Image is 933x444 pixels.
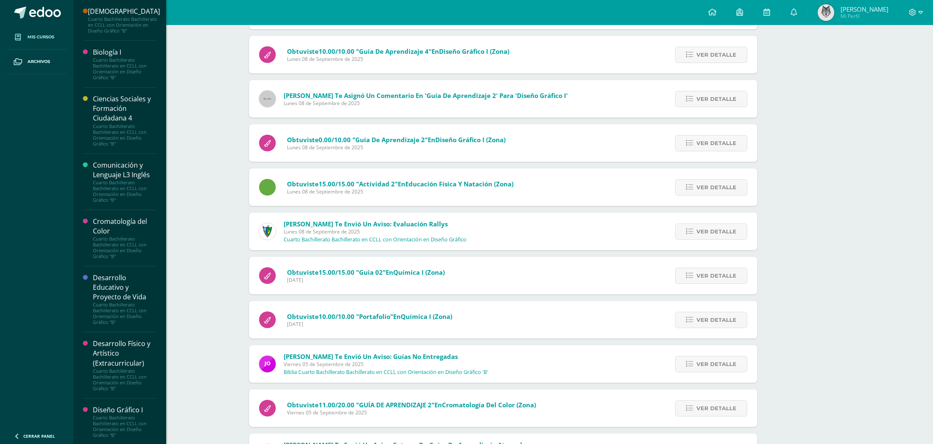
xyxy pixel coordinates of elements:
[27,58,50,65] span: Archivos
[93,273,156,325] a: Desarrollo Educativo y Proyecto de VidaCuarto Bachillerato Bachillerato en CCLL con Orientación e...
[284,228,466,235] span: Lunes 08 de Septiembre de 2025
[259,223,276,240] img: 9f174a157161b4ddbe12118a61fed988.png
[93,415,156,438] div: Cuarto Bachillerato Bachillerato en CCLL con Orientación en Diseño Gráfico "B"
[356,47,432,55] span: "Guia de aprendizaje 4"
[287,321,452,328] span: [DATE]
[93,161,156,203] a: Comunicación y Lenguaje L3 InglésCuarto Bachillerato Bachillerato en CCLL con Orientación en Dise...
[284,100,568,107] span: Lunes 08 de Septiembre de 2025
[356,180,398,188] span: "Actividad 2"
[319,268,354,276] span: 15.00/15.00
[319,135,351,144] span: 0.00/10.00
[696,401,736,416] span: Ver detalle
[696,180,736,195] span: Ver detalle
[284,236,466,243] p: Cuarto Bachillerato Bachillerato en CCLL con Orientación en Diseño Gráfico
[88,7,160,16] div: [DEMOGRAPHIC_DATA]
[284,369,488,376] p: Biblia Cuarto Bachillerato Bachillerato en CCLL con Orientación en Diseño Gráfico 'B'
[93,217,156,236] div: Cromatología del Color
[93,94,156,123] div: Ciencias Sociales y Formación Ciudadana 4
[93,180,156,203] div: Cuarto Bachillerato Bachillerato en CCLL con Orientación en Diseño Gráfico "B"
[401,312,452,321] span: Química I (Zona)
[319,180,354,188] span: 15.00/15.00
[841,5,888,13] span: [PERSON_NAME]
[93,302,156,325] div: Cuarto Bachillerato Bachillerato en CCLL con Orientación en Diseño Gráfico "B"
[93,236,156,259] div: Cuarto Bachillerato Bachillerato en CCLL con Orientación en Diseño Gráfico "B"
[352,135,428,144] span: "Guía de aprendizaje 2"
[284,352,458,361] span: [PERSON_NAME] te envió un aviso: Guías no entregadas
[27,34,54,40] span: Mis cursos
[93,368,156,391] div: Cuarto Bachillerato Bachillerato en CCLL con Orientación en Diseño Gráfico "B"
[435,135,506,144] span: Diseño Gráfico I (Zona)
[93,94,156,146] a: Ciencias Sociales y Formación Ciudadana 4Cuarto Bachillerato Bachillerato en CCLL con Orientación...
[93,48,156,57] div: Biología I
[356,312,393,321] span: "Portafolio"
[284,361,488,368] span: Viernes 05 de Septiembre de 2025
[696,268,736,283] span: Ver detalle
[287,47,509,55] span: Obtuviste en
[818,4,834,21] img: c9f0ce6764846f1623a9016c00060552.png
[93,405,156,438] a: Diseño Gráfico ICuarto Bachillerato Bachillerato en CCLL con Orientación en Diseño Gráfico "B"
[93,57,156,80] div: Cuarto Bachillerato Bachillerato en CCLL con Orientación en Diseño Gráfico "B"
[841,13,888,20] span: Mi Perfil
[319,401,354,409] span: 11.00/20.00
[319,47,354,55] span: 10.00/10.00
[356,268,386,276] span: "Guia 02"
[23,433,55,439] span: Cerrar panel
[284,220,448,228] span: [PERSON_NAME] te envió un aviso: Evaluación Rallys
[93,339,156,391] a: Desarrollo Físico y Artístico (Extracurricular)Cuarto Bachillerato Bachillerato en CCLL con Orien...
[287,268,445,276] span: Obtuviste en
[88,7,160,34] a: [DEMOGRAPHIC_DATA]Cuarto Bachillerato Bachillerato en CCLL con Orientación en Diseño Gráfico "B"
[356,401,434,409] span: "GUÍA DE APRENDIZAJE 2"
[696,91,736,107] span: Ver detalle
[93,161,156,180] div: Comunicación y Lenguaje L3 Inglés
[393,268,445,276] span: Química I (Zona)
[287,180,514,188] span: Obtuviste en
[287,188,514,195] span: Lunes 08 de Septiembre de 2025
[696,135,736,151] span: Ver detalle
[287,135,506,144] span: Obtuviste en
[319,312,354,321] span: 10.00/10.00
[284,91,568,100] span: [PERSON_NAME] te asignó un comentario en 'Guía de aprendizaje 2' para 'Diseño Gráfico I'
[93,405,156,415] div: Diseño Gráfico I
[7,50,67,74] a: Archivos
[696,312,736,328] span: Ver detalle
[7,25,67,50] a: Mis cursos
[93,339,156,368] div: Desarrollo Físico y Artístico (Extracurricular)
[287,401,536,409] span: Obtuviste en
[259,356,276,372] img: 6614adf7432e56e5c9e182f11abb21f1.png
[287,276,445,283] span: [DATE]
[287,55,509,63] span: Lunes 08 de Septiembre de 2025
[287,409,536,416] span: Viernes 05 de Septiembre de 2025
[696,224,736,239] span: Ver detalle
[93,273,156,302] div: Desarrollo Educativo y Proyecto de Vida
[696,356,736,372] span: Ver detalle
[405,180,514,188] span: Educación Física y Natación (Zona)
[442,401,536,409] span: Cromatología del Color (Zona)
[287,144,506,151] span: Lunes 08 de Septiembre de 2025
[88,16,160,34] div: Cuarto Bachillerato Bachillerato en CCLL con Orientación en Diseño Gráfico "B"
[259,90,276,107] img: 60x60
[93,123,156,147] div: Cuarto Bachillerato Bachillerato en CCLL con Orientación en Diseño Gráfico "B"
[93,217,156,259] a: Cromatología del ColorCuarto Bachillerato Bachillerato en CCLL con Orientación en Diseño Gráfico "B"
[696,47,736,63] span: Ver detalle
[287,312,452,321] span: Obtuviste en
[439,47,509,55] span: Diseño Gráfico I (Zona)
[93,48,156,80] a: Biología ICuarto Bachillerato Bachillerato en CCLL con Orientación en Diseño Gráfico "B"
